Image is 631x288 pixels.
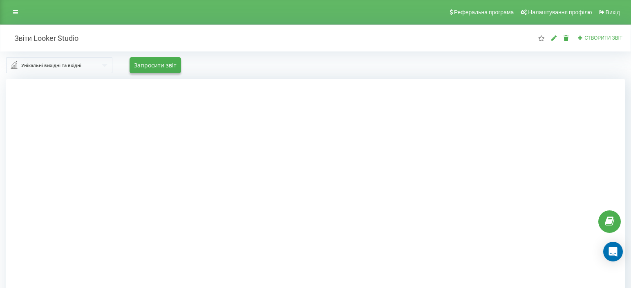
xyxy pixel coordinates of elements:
[130,57,181,73] button: Запросити звіт
[538,35,545,41] i: Цей звіт буде завантажений першим при відкритті "Звіти Looker Studio". Ви можете призначити будь-...
[528,9,592,16] span: Налаштування профілю
[6,33,78,43] h2: Звіти Looker Studio
[454,9,514,16] span: Реферальна програма
[603,242,623,261] div: Open Intercom Messenger
[563,35,570,41] i: Видалити звіт
[606,9,620,16] span: Вихід
[577,35,583,40] i: Створити звіт
[21,61,81,70] div: Унікальні вихідні та вхідні
[584,35,622,41] span: Створити звіт
[575,35,625,42] button: Створити звіт
[550,35,557,41] i: Редагувати звіт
